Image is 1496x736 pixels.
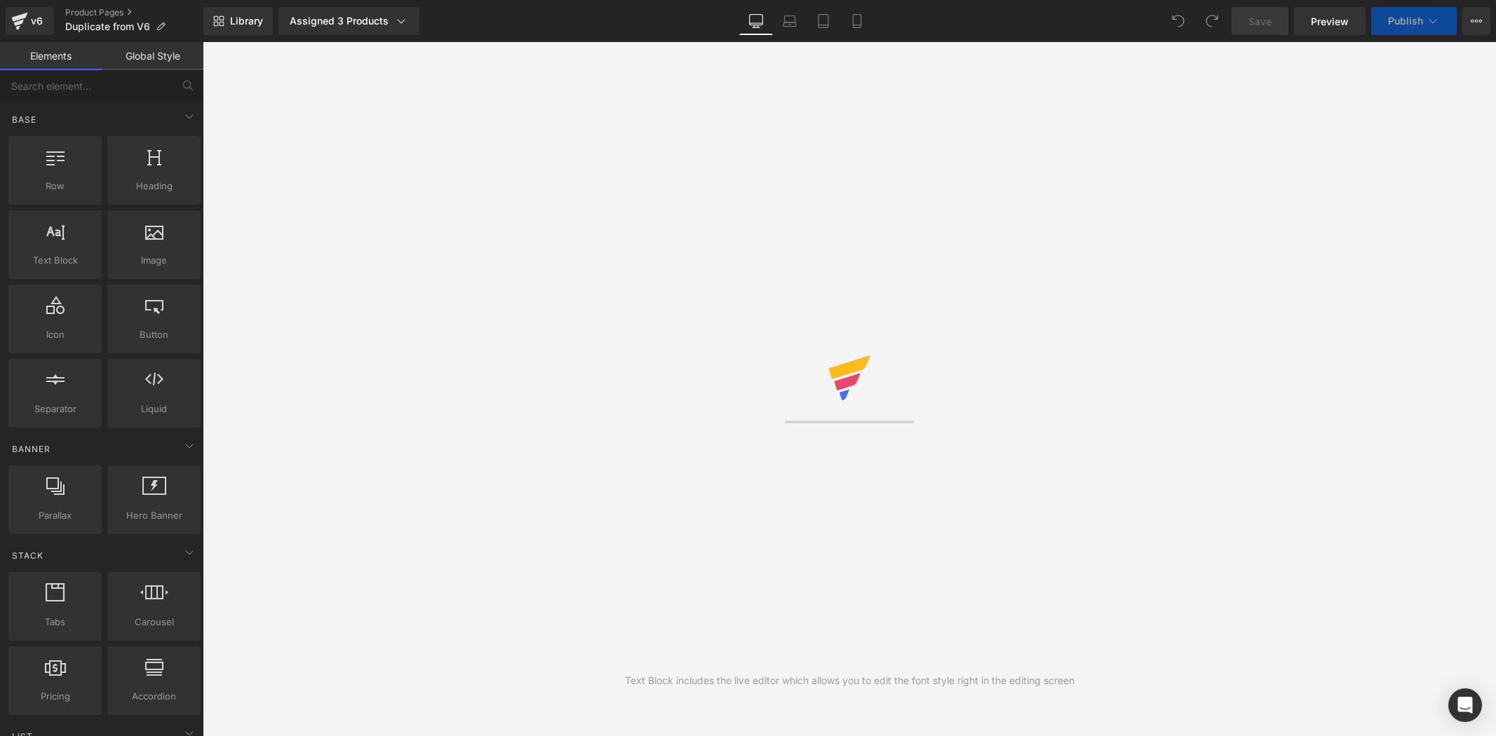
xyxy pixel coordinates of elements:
[13,615,97,629] span: Tabs
[13,327,97,342] span: Icon
[65,7,203,18] a: Product Pages
[1371,7,1457,35] button: Publish
[230,15,263,27] span: Library
[112,689,196,704] span: Accordion
[1462,7,1490,35] button: More
[112,327,196,342] span: Button
[11,113,38,126] span: Base
[13,179,97,193] span: Row
[807,7,840,35] a: Tablet
[11,442,52,456] span: Banner
[1448,688,1482,722] div: Open Intercom Messenger
[290,14,408,28] div: Assigned 3 Products
[773,7,807,35] a: Laptop
[1164,7,1192,35] button: Undo
[112,179,196,193] span: Heading
[739,7,773,35] a: Desktop
[65,21,150,32] span: Duplicate from V6
[112,402,196,416] span: Liquid
[13,508,97,523] span: Parallax
[1294,7,1366,35] a: Preview
[102,42,203,70] a: Global Style
[1388,15,1423,27] span: Publish
[6,7,54,35] a: v6
[112,253,196,268] span: Image
[13,689,97,704] span: Pricing
[1248,14,1272,29] span: Save
[11,549,45,562] span: Stack
[625,673,1074,688] div: Text Block includes the live editor which allows you to edit the font style right in the editing ...
[13,253,97,268] span: Text Block
[112,508,196,523] span: Hero Banner
[28,12,46,30] div: v6
[112,615,196,629] span: Carousel
[840,7,874,35] a: Mobile
[1311,14,1349,29] span: Preview
[13,402,97,416] span: Separator
[203,7,273,35] a: New Library
[1198,7,1226,35] button: Redo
